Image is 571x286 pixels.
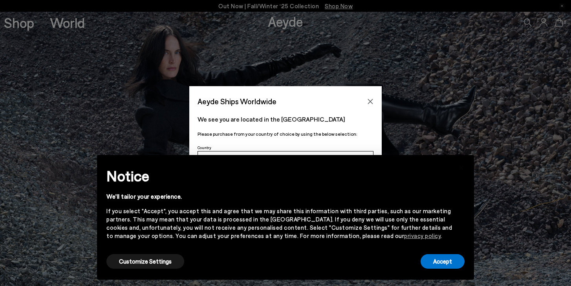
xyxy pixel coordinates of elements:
button: Close this notice [452,157,471,176]
span: Aeyde Ships Worldwide [198,94,276,108]
button: Accept [421,254,465,269]
p: Please purchase from your country of choice by using the below selection: [198,130,373,138]
p: We see you are located in the [GEOGRAPHIC_DATA] [198,114,373,124]
a: privacy policy [404,232,441,239]
span: Country [198,145,211,150]
button: Close [364,96,376,107]
button: Customize Settings [106,254,184,269]
div: If you select "Accept", you accept this and agree that we may share this information with third p... [106,207,452,240]
h2: Notice [106,166,452,186]
div: We'll tailor your experience. [106,192,452,201]
span: × [459,161,464,172]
